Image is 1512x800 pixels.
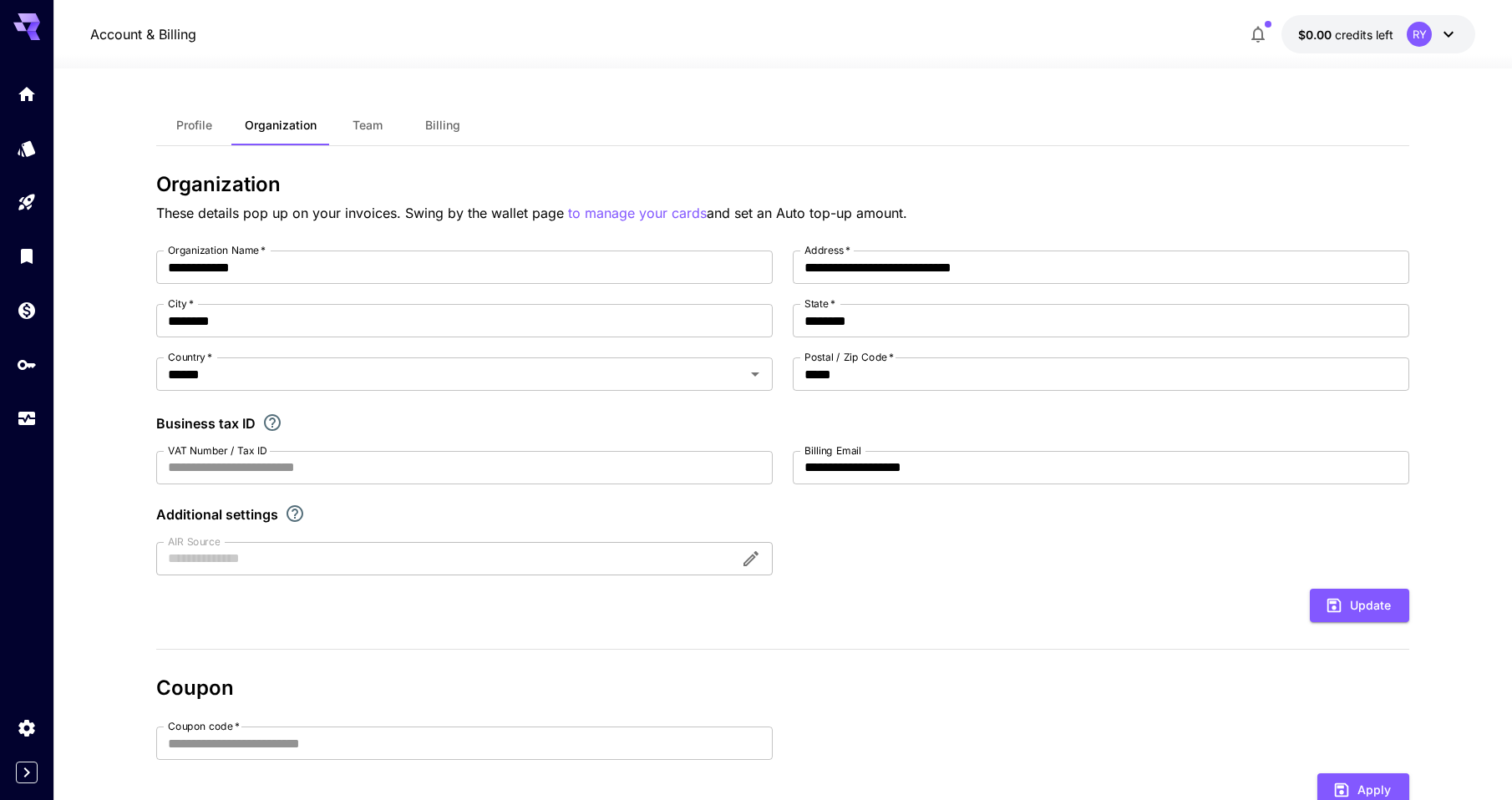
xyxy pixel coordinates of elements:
button: Open [743,362,767,386]
span: credits left [1335,28,1393,42]
svg: If you are a business tax registrant, please enter your business tax ID here. [262,413,282,433]
div: Home [17,84,37,104]
button: to manage your cards [568,203,707,224]
button: Update [1310,589,1409,623]
div: Playground [17,192,37,213]
label: Country [168,350,212,364]
label: Organization Name [168,243,266,257]
label: AIR Source [168,534,220,549]
h3: Coupon [156,676,1409,700]
label: Coupon code [168,719,240,733]
label: State [804,296,835,311]
div: $0.00 [1298,26,1393,43]
label: Billing Email [804,443,861,458]
p: Business tax ID [156,413,256,433]
span: Billing [425,118,460,133]
span: These details pop up on your invoices. Swing by the wallet page [156,205,568,221]
nav: breadcrumb [90,24,196,44]
div: Usage [17,408,37,429]
svg: Explore additional customization settings [285,504,305,524]
div: RY [1407,22,1432,47]
label: City [168,296,194,311]
button: Expand sidebar [16,762,38,783]
span: and set an Auto top-up amount. [707,205,907,221]
div: Wallet [17,300,37,321]
div: API Keys [17,354,37,375]
p: Additional settings [156,504,278,524]
span: Team [353,118,383,133]
span: Profile [176,118,212,133]
label: Address [804,243,850,257]
div: Library [17,246,37,266]
h3: Organization [156,173,1409,196]
span: Organization [245,118,317,133]
label: Postal / Zip Code [804,350,894,364]
a: Account & Billing [90,24,196,44]
span: $0.00 [1298,28,1335,42]
label: VAT Number / Tax ID [168,443,267,458]
button: $0.00RY [1281,15,1475,53]
div: Models [17,138,37,159]
div: Settings [17,717,37,738]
